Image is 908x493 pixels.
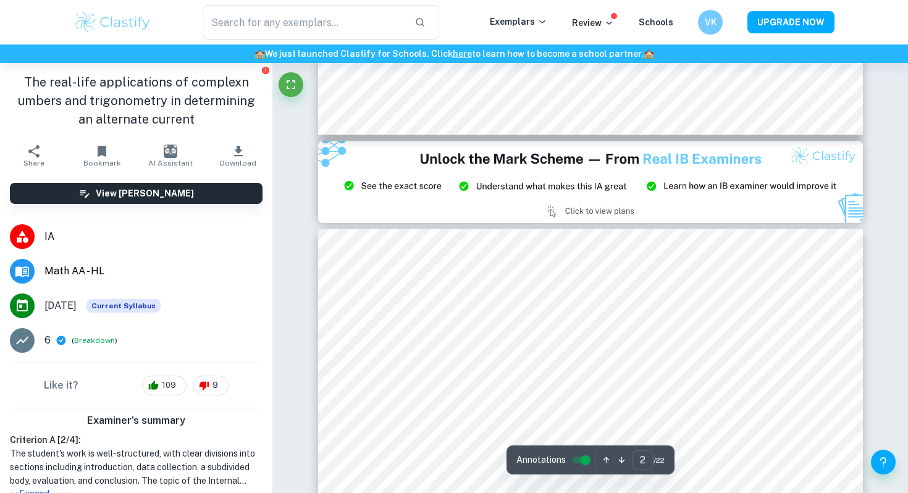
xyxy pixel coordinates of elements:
p: 6 [44,333,51,348]
span: / 22 [654,455,665,466]
div: This exemplar is based on the current syllabus. Feel free to refer to it for inspiration/ideas wh... [86,299,161,313]
h6: Like it? [44,378,78,393]
h6: Examiner's summary [5,413,267,428]
h6: VK [704,15,718,29]
span: 9 [206,379,225,392]
span: IA [44,229,263,244]
h6: We just launched Clastify for Schools. Click to learn how to become a school partner. [2,47,906,61]
button: Report issue [261,65,270,75]
span: Download [220,159,256,167]
input: Search for any exemplars... [203,5,405,40]
span: Math AA - HL [44,264,263,279]
h1: The student's work is well-structured, with clear divisions into sections including introduction,... [10,447,263,487]
button: Bookmark [68,138,136,173]
div: 109 [142,376,187,395]
button: AI Assistant [137,138,204,173]
button: Fullscreen [279,72,303,97]
span: [DATE] [44,298,77,313]
span: 🏫 [644,49,654,59]
h6: Criterion A [ 2 / 4 ]: [10,433,263,447]
span: Current Syllabus [86,299,161,313]
button: VK [698,10,723,35]
span: ( ) [72,335,117,347]
h6: View [PERSON_NAME] [96,187,194,200]
a: here [453,49,472,59]
p: Review [572,16,614,30]
span: Annotations [516,453,566,466]
button: View [PERSON_NAME] [10,183,263,204]
img: AI Assistant [164,145,177,158]
span: Share [23,159,44,167]
img: Clastify logo [74,10,152,35]
span: Bookmark [83,159,121,167]
h1: The real-life applications of complexn umbers and trigonometry in determining an alternate current [10,73,263,129]
span: AI Assistant [148,159,193,167]
button: UPGRADE NOW [747,11,834,33]
span: 🏫 [254,49,265,59]
span: 109 [155,379,183,392]
div: 9 [193,376,229,395]
button: Help and Feedback [871,450,896,474]
img: Ad [318,141,863,222]
button: Breakdown [74,335,115,346]
a: Schools [639,17,673,27]
button: Download [204,138,272,173]
p: Exemplars [490,15,547,28]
